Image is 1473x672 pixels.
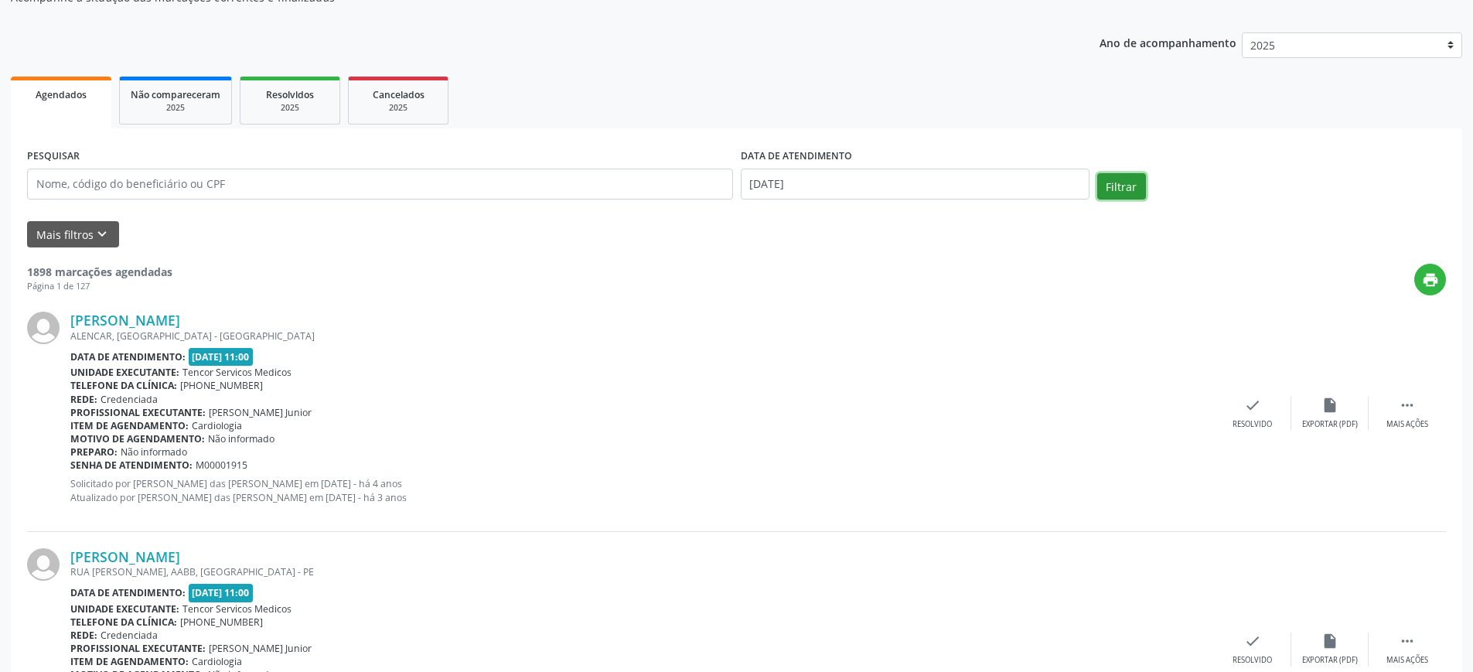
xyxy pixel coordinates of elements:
[131,102,220,114] div: 2025
[70,477,1214,503] p: Solicitado por [PERSON_NAME] das [PERSON_NAME] em [DATE] - há 4 anos Atualizado por [PERSON_NAME]...
[192,655,242,668] span: Cardiologia
[131,88,220,101] span: Não compareceram
[101,629,158,642] span: Credenciada
[27,221,119,248] button: Mais filtroskeyboard_arrow_down
[1386,419,1428,430] div: Mais ações
[101,393,158,406] span: Credenciada
[182,602,292,616] span: Tencor Servicos Medicos
[121,445,187,459] span: Não informado
[70,393,97,406] b: Rede:
[36,88,87,101] span: Agendados
[70,565,1214,578] div: RUA [PERSON_NAME], AABB, [GEOGRAPHIC_DATA] - PE
[189,584,254,602] span: [DATE] 11:00
[1244,397,1261,414] i: check
[70,655,189,668] b: Item de agendamento:
[1233,655,1272,666] div: Resolvido
[70,379,177,392] b: Telefone da clínica:
[70,350,186,363] b: Data de atendimento:
[373,88,425,101] span: Cancelados
[1321,397,1338,414] i: insert_drive_file
[27,169,733,200] input: Nome, código do beneficiário ou CPF
[70,548,180,565] a: [PERSON_NAME]
[70,642,206,655] b: Profissional executante:
[251,102,329,114] div: 2025
[27,312,60,344] img: img
[1386,655,1428,666] div: Mais ações
[741,145,852,169] label: DATA DE ATENDIMENTO
[70,329,1214,343] div: ALENCAR, [GEOGRAPHIC_DATA] - [GEOGRAPHIC_DATA]
[27,264,172,279] strong: 1898 marcações agendadas
[1302,655,1358,666] div: Exportar (PDF)
[208,432,274,445] span: Não informado
[70,406,206,419] b: Profissional executante:
[192,419,242,432] span: Cardiologia
[209,642,312,655] span: [PERSON_NAME] Junior
[1100,32,1236,52] p: Ano de acompanhamento
[1321,633,1338,650] i: insert_drive_file
[180,379,263,392] span: [PHONE_NUMBER]
[266,88,314,101] span: Resolvidos
[70,616,177,629] b: Telefone da clínica:
[70,459,193,472] b: Senha de atendimento:
[196,459,247,472] span: M00001915
[27,145,80,169] label: PESQUISAR
[182,366,292,379] span: Tencor Servicos Medicos
[27,548,60,581] img: img
[70,586,186,599] b: Data de atendimento:
[1414,264,1446,295] button: print
[70,366,179,379] b: Unidade executante:
[741,169,1089,200] input: Selecione um intervalo
[70,419,189,432] b: Item de agendamento:
[94,226,111,243] i: keyboard_arrow_down
[1399,397,1416,414] i: 
[1233,419,1272,430] div: Resolvido
[1399,633,1416,650] i: 
[209,406,312,419] span: [PERSON_NAME] Junior
[70,629,97,642] b: Rede:
[70,432,205,445] b: Motivo de agendamento:
[27,280,172,293] div: Página 1 de 127
[189,348,254,366] span: [DATE] 11:00
[1097,173,1146,200] button: Filtrar
[1244,633,1261,650] i: check
[70,445,118,459] b: Preparo:
[1302,419,1358,430] div: Exportar (PDF)
[70,312,180,329] a: [PERSON_NAME]
[180,616,263,629] span: [PHONE_NUMBER]
[1422,271,1439,288] i: print
[70,602,179,616] b: Unidade executante:
[360,102,437,114] div: 2025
